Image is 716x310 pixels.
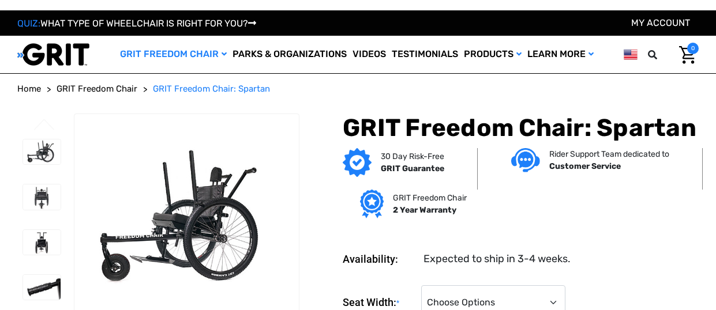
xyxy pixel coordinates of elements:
a: GRIT Freedom Chair [57,82,137,96]
strong: Customer Service [549,161,621,171]
a: Home [17,82,41,96]
p: GRIT Freedom Chair [393,192,467,204]
p: Rider Support Team dedicated to [549,148,669,160]
a: Cart with 0 items [670,43,699,67]
img: GRIT Guarantee [343,148,372,177]
strong: 2 Year Warranty [393,205,456,215]
img: GRIT All-Terrain Wheelchair and Mobility Equipment [17,43,89,66]
input: Search [653,43,670,67]
strong: GRIT Guarantee [381,164,444,173]
span: GRIT Freedom Chair: Spartan [153,84,270,94]
img: GRIT Freedom Chair: Spartan [23,230,61,255]
span: GRIT Freedom Chair [57,84,137,94]
dt: Availability: [343,251,415,267]
img: Customer service [511,148,540,172]
a: Testimonials [389,36,461,73]
span: 0 [687,43,699,54]
a: Learn More [524,36,597,73]
a: GRIT Freedom Chair: Spartan [153,82,270,96]
nav: Breadcrumb [17,82,699,96]
a: QUIZ:WHAT TYPE OF WHEELCHAIR IS RIGHT FOR YOU? [17,18,256,29]
dd: Expected to ship in 3-4 weeks. [423,251,571,267]
span: QUIZ: [17,18,40,29]
img: us.png [624,47,638,62]
a: Videos [350,36,389,73]
h1: GRIT Freedom Chair: Spartan [343,114,699,142]
img: GRIT Freedom Chair: Spartan [23,184,61,210]
p: 30 Day Risk-Free [381,150,444,162]
img: GRIT Freedom Chair: Spartan [74,144,299,294]
img: Grit freedom [360,190,384,218]
img: GRIT Freedom Chair: Spartan [23,275,61,300]
a: GRIT Freedom Chair [117,36,230,73]
button: Go to slide 4 of 4 [32,119,57,133]
a: Products [461,36,524,73]
a: Parks & Organizations [230,36,350,73]
img: GRIT Freedom Chair: Spartan [23,139,61,165]
span: Home [17,84,41,94]
img: Cart [679,46,696,64]
a: Account [631,17,690,28]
